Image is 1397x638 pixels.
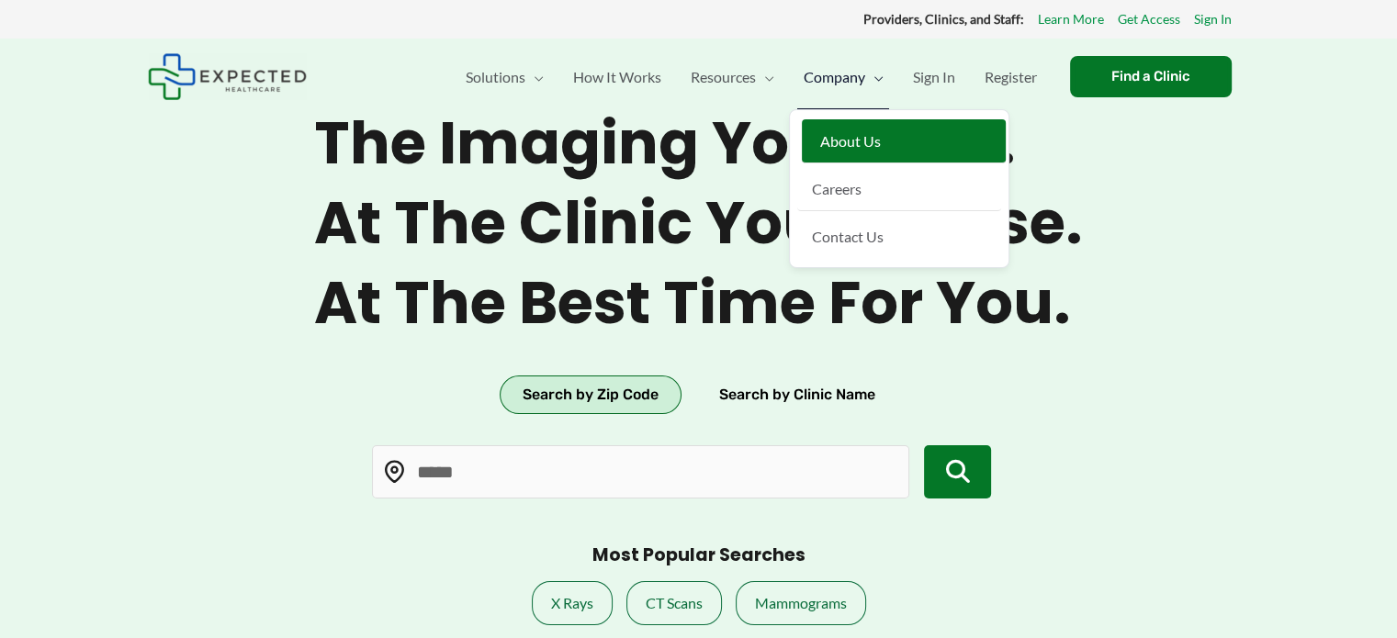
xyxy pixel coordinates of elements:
button: Search by Clinic Name [696,375,898,414]
a: Mammograms [736,581,866,625]
span: Menu Toggle [525,45,544,109]
span: At the clinic you choose. [314,188,1083,259]
a: About Us [802,119,1006,163]
span: Register [985,45,1037,109]
span: About Us [820,132,881,150]
a: How It Works [558,45,676,109]
a: Sign In [898,45,970,109]
a: SolutionsMenu Toggle [451,45,558,109]
span: Careers [812,180,862,197]
button: Search by Zip Code [500,375,682,414]
span: How It Works [573,45,661,109]
a: Learn More [1038,7,1104,31]
a: X Rays [532,581,613,625]
a: ResourcesMenu Toggle [676,45,789,109]
a: Get Access [1118,7,1180,31]
a: Contact Us [797,215,1001,258]
span: Menu Toggle [865,45,884,109]
a: CT Scans [626,581,722,625]
a: Find a Clinic [1070,56,1232,97]
a: Sign In [1194,7,1232,31]
span: Company [804,45,865,109]
a: Register [970,45,1052,109]
span: Menu Toggle [756,45,774,109]
span: Contact Us [812,228,884,245]
a: CompanyMenu Toggle [789,45,898,109]
span: Solutions [466,45,525,109]
img: Expected Healthcare Logo - side, dark font, small [148,53,307,100]
strong: Providers, Clinics, and Staff: [863,11,1024,27]
nav: Primary Site Navigation [451,45,1052,109]
span: The imaging you need. [314,108,1083,179]
span: Sign In [913,45,955,109]
span: Resources [691,45,756,109]
a: Careers [797,167,1001,211]
span: At the best time for you. [314,268,1083,339]
img: Location pin [383,460,407,484]
h3: Most Popular Searches [592,544,806,567]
